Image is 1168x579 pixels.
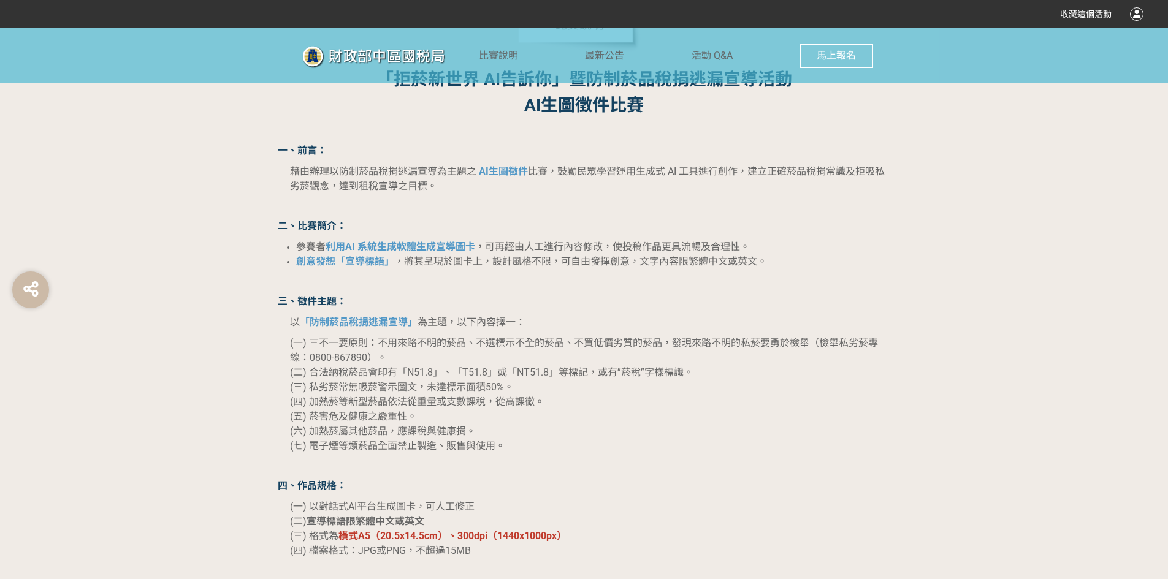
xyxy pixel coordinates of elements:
[479,165,528,177] strong: AI生圖徵件
[290,366,693,378] span: (二) 合法納稅菸品會印有「N51.8」、「T51.8」或「NT51.8」等標記，或有”菸稅”字樣標識。
[290,165,885,192] span: 比賽，鼓勵民眾學習運用生成式 AI 工具進行創作，建立正確菸品稅捐常識及拒吸私劣菸觀念，達到租稅宣導之目標。
[800,44,873,68] button: 馬上報名
[290,530,338,542] span: (三) 格式為
[479,50,518,61] span: 比賽說明
[300,316,418,328] strong: 「防制菸品稅捐逃漏宣導」
[290,515,424,527] span: (二)
[692,50,733,61] span: 活動 Q&A
[585,28,624,83] a: 最新公告
[295,41,479,72] img: 「拒菸新世界 AI告訴你」防制菸品稅捐逃漏 徵件比賽
[394,255,767,267] span: ，將其呈現於圖卡上，設計風格不限，可自由發揮創意，文字內容限繁體中文或英文。
[290,396,544,407] span: (四) 加熱菸等新型菸品依法從重量或支數課稅，從高課徵。
[290,381,514,393] span: (三) 私劣菸常無吸菸警示圖文，未達標示面積50%。
[817,50,856,61] span: 馬上報名
[290,411,417,422] span: (五) 菸害危及健康之嚴重性。
[296,241,326,252] span: 參賽者
[307,515,424,527] strong: 宣導標語限繁體中文或英文
[338,530,567,542] strong: 橫式A5（20.5x14.5cm）、300dpi（1440x1000px）
[290,545,471,556] span: (四) 檔案格式：JPG或PNG，不超過15MB
[290,440,505,452] span: (七) 電子煙等類菸品全面禁止製造、販售與使用。
[296,255,394,267] strong: 創意發想「宣導標語」
[1060,9,1112,19] span: 收藏這個活動
[290,316,300,328] span: 以
[418,316,525,328] span: 為主題，以下內容擇一：
[524,95,644,115] strong: AI生圖徵件比賽
[290,337,878,363] span: (一) 三不一要原則：不用來路不明的菸品、不選標示不全的菸品、不買低價劣質的菸品，發現來路不明的私菸要勇於檢舉（檢舉私劣菸專線：0800-867890）。
[585,50,624,61] span: 最新公告
[692,28,733,83] a: 活動 Q&A
[475,241,750,252] span: ，可再經由人工進行內容修改，使投稿作品更具流暢及合理性。
[278,295,346,307] strong: 三、徵件主題：
[278,220,346,232] strong: 二、比賽簡介：
[290,425,476,437] span: (六) 加熱菸屬其他菸品，應課稅與健康捐。
[278,145,327,156] strong: 一、前言：
[278,480,346,491] strong: 四、作品規格：
[326,241,475,252] strong: 利用AI 系統生成軟體生成宣導圖卡
[479,28,518,83] a: 比賽說明
[290,501,475,512] span: (一) 以對話式AI平台生成圖卡，可人工修正
[290,165,476,177] span: 藉由辦理以防制菸品稅捐逃漏宣導為主題之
